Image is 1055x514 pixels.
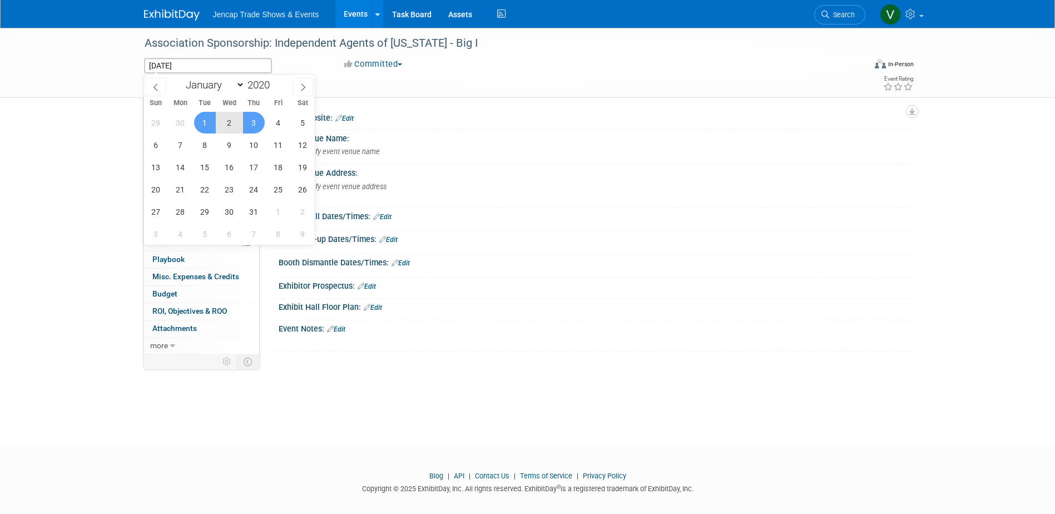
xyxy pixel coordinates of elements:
span: December 27, 2020 [145,201,167,223]
span: | [511,472,518,480]
span: Mon [168,100,192,107]
button: Committed [340,58,407,70]
a: Playbook [143,251,259,268]
span: December 16, 2020 [219,156,240,178]
a: Edit [335,115,354,122]
a: Contact Us [475,472,509,480]
span: December 13, 2020 [145,156,167,178]
a: ROI, Objectives & ROO [143,303,259,320]
a: Giveaways [143,183,259,200]
span: December 9, 2020 [219,134,240,156]
sup: ® [557,484,561,490]
div: Association Sponsorship: Independent Agents of [US_STATE] - Big I [141,33,849,53]
span: December 5, 2020 [292,112,314,134]
span: Jencap Trade Shows & Events [213,10,319,19]
span: Sat [290,100,315,107]
td: Toggle Event Tabs [236,354,259,369]
span: December 18, 2020 [268,156,289,178]
span: December 31, 2020 [243,201,265,223]
a: Sponsorships [143,218,259,234]
a: Asset Reservations [143,166,259,182]
span: Tue [192,100,217,107]
span: January 3, 2021 [145,223,167,245]
span: January 5, 2021 [194,223,216,245]
span: December 26, 2020 [292,179,314,200]
span: November 29, 2020 [145,112,167,134]
span: Tasks [151,238,171,247]
span: Fri [266,100,290,107]
span: January 8, 2021 [268,223,289,245]
a: Privacy Policy [583,472,626,480]
a: Event Information [143,97,259,114]
span: January 2, 2021 [292,201,314,223]
td: Personalize Event Tab Strip [217,354,237,369]
a: Booth [143,115,259,131]
a: Attachments [143,320,259,337]
span: Specify event venue address [291,182,387,191]
img: Vanessa O'Brien [880,4,901,25]
span: December 15, 2020 [194,156,216,178]
span: December 14, 2020 [170,156,191,178]
span: December 10, 2020 [243,134,265,156]
span: December 29, 2020 [194,201,216,223]
a: Shipments [143,200,259,217]
span: December 24, 2020 [243,179,265,200]
a: Edit [327,325,345,333]
span: December 30, 2020 [219,201,240,223]
span: January 7, 2021 [243,223,265,245]
span: December 17, 2020 [243,156,265,178]
a: Edit [392,259,410,267]
a: Terms of Service [520,472,572,480]
div: Event Venue Name: [279,130,912,144]
span: December 6, 2020 [145,134,167,156]
span: Playbook [152,255,185,264]
div: Booth Set-up Dates/Times: [279,231,912,245]
a: API [454,472,464,480]
span: December 2, 2020 [219,112,240,134]
span: Misc. Expenses & Credits [152,272,239,281]
span: Wed [217,100,241,107]
span: December 23, 2020 [219,179,240,200]
span: December 20, 2020 [145,179,167,200]
div: Event Format [800,58,914,75]
img: ExhibitDay [144,9,200,21]
a: Travel Reservations [143,149,259,165]
span: December 19, 2020 [292,156,314,178]
span: Specify event venue name [291,147,380,156]
span: Search [829,11,855,19]
span: January 6, 2021 [219,223,240,245]
span: December 25, 2020 [268,179,289,200]
span: | [574,472,581,480]
a: Tasks [143,235,259,251]
span: December 22, 2020 [194,179,216,200]
span: December 7, 2020 [170,134,191,156]
div: Event Rating [883,76,913,82]
span: December 28, 2020 [170,201,191,223]
select: Month [181,78,245,92]
span: December 21, 2020 [170,179,191,200]
span: Attachments [152,324,197,333]
span: ROI, Objectives & ROO [152,307,227,315]
span: January 9, 2021 [292,223,314,245]
span: December 12, 2020 [292,134,314,156]
span: | [445,472,452,480]
span: Sun [144,100,169,107]
span: Budget [152,289,177,298]
a: Edit [358,283,376,290]
span: December 11, 2020 [268,134,289,156]
a: Search [814,5,865,24]
input: Event Start Date - End Date [144,58,272,73]
div: Exhibitor Prospectus: [279,278,912,292]
a: Budget [143,286,259,303]
div: Booth Dismantle Dates/Times: [279,254,912,269]
span: Thu [241,100,266,107]
a: Staff [143,132,259,149]
div: In-Person [888,60,914,68]
span: January 4, 2021 [170,223,191,245]
div: Exhibit Hall Floor Plan: [279,299,912,313]
span: | [466,472,473,480]
div: Event Notes: [279,320,912,335]
span: November 30, 2020 [170,112,191,134]
input: Year [245,78,278,91]
span: January 1, 2021 [268,201,289,223]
